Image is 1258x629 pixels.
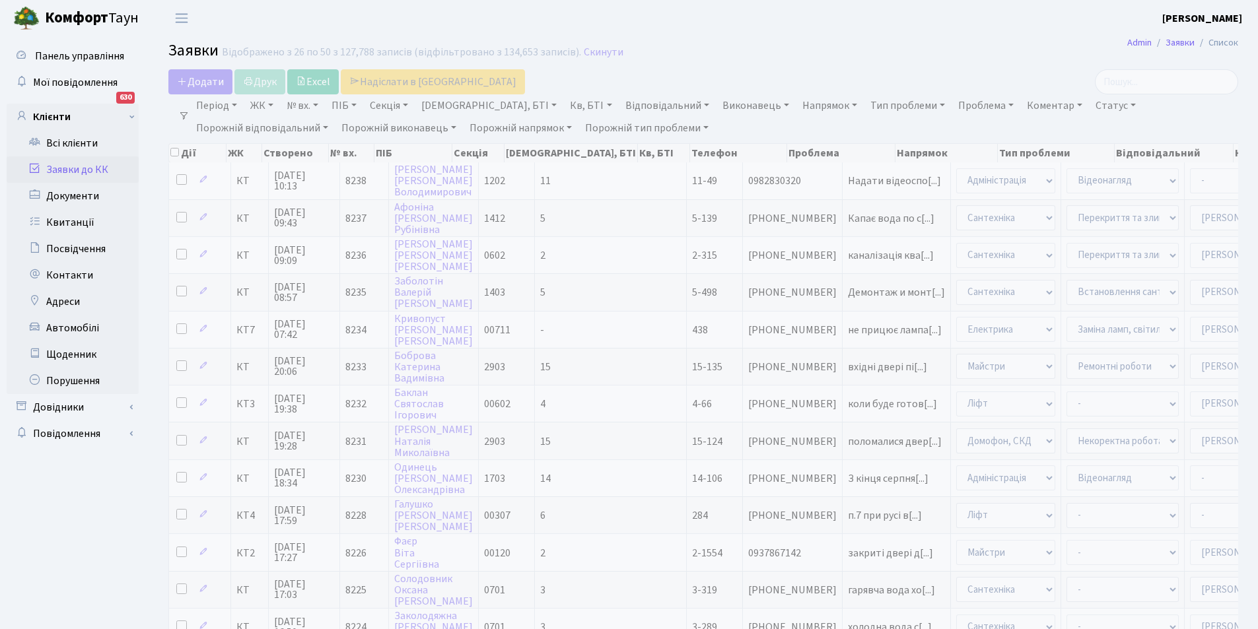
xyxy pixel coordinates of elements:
[1022,94,1088,117] a: Коментар
[345,434,367,449] span: 8231
[484,323,510,337] span: 00711
[1166,36,1195,50] a: Заявки
[345,583,367,597] span: 8225
[848,174,941,188] span: Надати відеоспо[...]
[484,471,505,486] span: 1703
[236,250,263,261] span: КТ
[326,94,362,117] a: ПІБ
[717,94,794,117] a: Виконавець
[7,104,139,130] a: Клієнти
[848,583,935,597] span: гарявча вода хо[...]
[345,546,367,560] span: 8226
[116,92,135,104] div: 630
[7,315,139,341] a: Автомобілі
[394,200,473,237] a: Афоніна[PERSON_NAME]Рубінівна
[484,434,505,449] span: 2903
[692,211,717,226] span: 5-139
[540,434,551,449] span: 15
[505,144,638,162] th: [DEMOGRAPHIC_DATA], БТІ
[748,585,837,595] span: [PHONE_NUMBER]
[345,323,367,337] span: 8234
[169,144,227,162] th: Дії
[7,130,139,156] a: Всі клієнти
[748,176,837,186] span: 0982830320
[848,434,942,449] span: поломалися двер[...]
[748,362,837,372] span: [PHONE_NUMBER]
[484,211,505,226] span: 1412
[274,319,334,340] span: [DATE] 07:42
[692,360,722,374] span: 15-135
[7,394,139,420] a: Довідники
[394,274,473,311] a: ЗаболотінВалерій[PERSON_NAME]
[236,362,263,372] span: КТ
[848,285,945,300] span: Демонтаж и монт[...]
[484,174,505,188] span: 1202
[7,262,139,288] a: Контакти
[540,508,545,523] span: 6
[540,323,544,337] span: -
[274,430,334,451] span: [DATE] 19:28
[638,144,690,162] th: Кв, БТІ
[13,5,40,32] img: logo.png
[1127,36,1152,50] a: Admin
[748,436,837,447] span: [PHONE_NUMBER]
[1095,69,1238,94] input: Пошук...
[45,7,108,28] b: Комфорт
[692,397,712,411] span: 4-66
[540,248,545,263] span: 2
[748,213,837,224] span: [PHONE_NUMBER]
[236,213,263,224] span: КТ
[540,285,545,300] span: 5
[191,117,333,139] a: Порожній відповідальний
[236,176,263,186] span: КТ
[748,287,837,298] span: [PHONE_NUMBER]
[484,397,510,411] span: 00602
[748,399,837,409] span: [PHONE_NUMBER]
[394,572,473,609] a: СолодовникОксана[PERSON_NAME]
[797,94,862,117] a: Напрямок
[865,94,950,117] a: Тип проблеми
[365,94,413,117] a: Секція
[274,170,334,191] span: [DATE] 10:13
[565,94,617,117] a: Кв, БТІ
[394,348,444,385] a: БоброваКатеринаВадимівна
[540,546,545,560] span: 2
[236,473,263,484] span: КТ
[748,473,837,484] span: [PHONE_NUMBER]
[580,117,714,139] a: Порожній тип проблеми
[692,323,708,337] span: 438
[848,323,942,337] span: не прицює лампа[...]
[848,508,922,523] span: п.7 при русі в[...]
[236,548,263,558] span: КТ2
[274,467,334,488] span: [DATE] 18:34
[484,248,505,263] span: 0602
[692,285,717,300] span: 5-498
[227,144,262,162] th: ЖК
[274,542,334,563] span: [DATE] 17:27
[848,360,927,374] span: вхідні двері пі[...]
[848,397,937,411] span: коли буде готов[...]
[540,360,551,374] span: 15
[177,75,224,89] span: Додати
[1162,11,1242,26] b: [PERSON_NAME]
[394,423,473,460] a: [PERSON_NAME]НаталіяМиколаївна
[394,497,473,534] a: Галушко[PERSON_NAME][PERSON_NAME]
[7,341,139,368] a: Щоденник
[345,360,367,374] span: 8233
[692,434,722,449] span: 15-124
[7,69,139,96] a: Мої повідомлення630
[748,325,837,335] span: [PHONE_NUMBER]
[7,183,139,209] a: Документи
[787,144,895,162] th: Проблема
[895,144,998,162] th: Напрямок
[394,237,473,274] a: [PERSON_NAME][PERSON_NAME][PERSON_NAME]
[222,46,581,59] div: Відображено з 26 по 50 з 127,788 записів (відфільтровано з 134,653 записів).
[748,510,837,521] span: [PHONE_NUMBER]
[7,288,139,315] a: Адреси
[998,144,1115,162] th: Тип проблеми
[191,94,242,117] a: Період
[394,535,439,572] a: ФаєрВітаСергіївна
[35,49,124,63] span: Панель управління
[45,7,139,30] span: Таун
[165,7,198,29] button: Переключити навігацію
